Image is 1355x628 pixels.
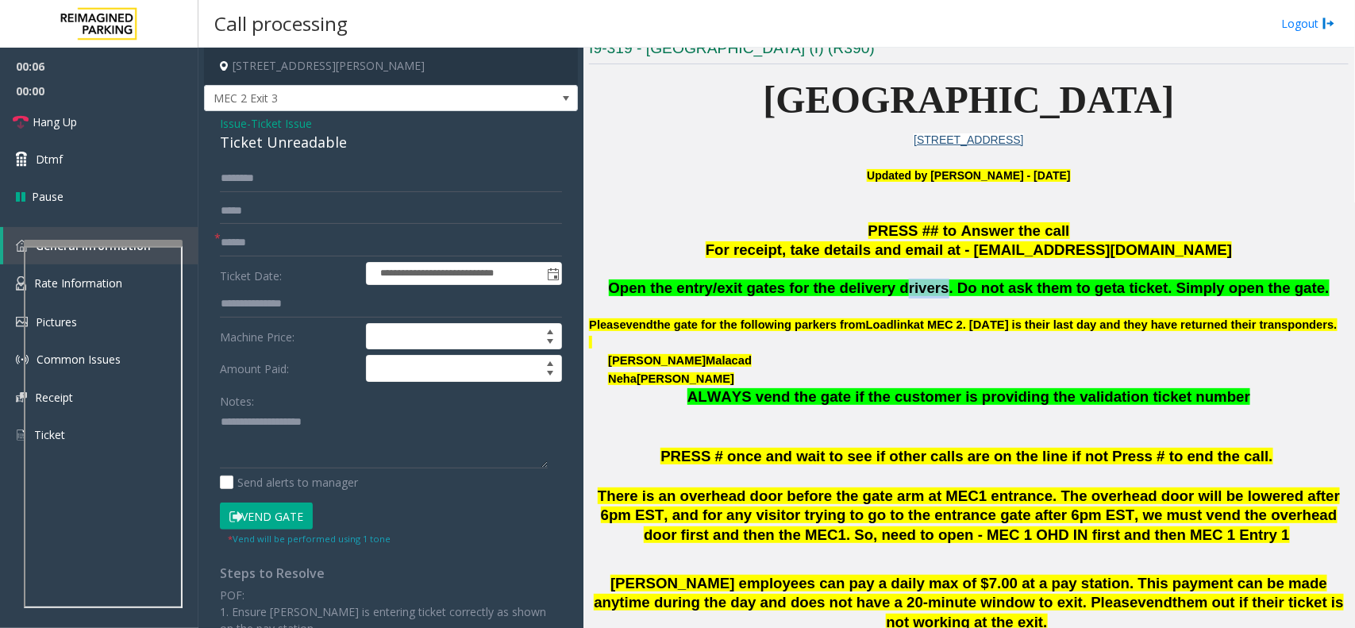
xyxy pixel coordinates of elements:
h4: [STREET_ADDRESS][PERSON_NAME] [204,48,578,85]
span: [PERSON_NAME] employees can pay a daily max of $7.00 at a pay station. This payment can be made a... [594,575,1327,611]
span: Please [589,318,626,331]
img: 'icon' [16,392,27,403]
span: For receipt, take details and email at - [EMAIL_ADDRESS][DOMAIN_NAME] [706,241,1232,258]
span: [PERSON_NAME] [608,354,706,367]
span: There is an overhead door before the gate arm at MEC1 entrance. The overhead door will be lowered... [598,487,1340,544]
a: General Information [3,227,198,264]
img: 'icon' [16,276,26,291]
small: Vend will be performed using 1 tone [228,533,391,545]
span: Hang Up [33,114,77,130]
span: [GEOGRAPHIC_DATA] [764,79,1175,121]
span: Malacad [706,354,752,368]
h3: I9-319 - [GEOGRAPHIC_DATA] (I) (R390) [589,38,1349,64]
a: Logout [1281,15,1335,32]
label: Amount Paid: [216,355,362,382]
h3: Call processing [206,4,356,43]
span: - [247,116,312,131]
span: vend [1138,594,1173,611]
span: Pause [32,188,64,205]
span: Decrease value [539,368,561,381]
span: vend [626,318,653,332]
span: Increase value [539,324,561,337]
span: Toggle popup [544,263,561,285]
span: Loadlink [866,318,914,332]
span: [PERSON_NAME] [637,372,734,386]
span: at MEC 2. [DATE] is their last day and they have returned their transponders. [914,318,1337,331]
img: 'icon' [16,428,26,442]
span: Ticket Issue [251,115,312,132]
span: Decrease value [539,337,561,349]
span: the gate for the following parkers from [653,318,866,331]
img: 'icon' [16,317,28,327]
span: Open the entry/exit gates for the delivery drivers. Do not ask them to get [609,279,1118,296]
button: Vend Gate [220,503,313,530]
span: PRESS # once and wait to see if other calls are on the line if not Press # to end the call. [660,448,1272,464]
label: Send alerts to manager [220,474,358,491]
label: Notes: [220,387,254,410]
span: Increase value [539,356,561,368]
span: Dtmf [36,151,63,168]
span: PRESS ## to Answer the call [868,222,1070,239]
span: MEC 2 Exit 3 [205,86,502,111]
span: a ticket. Simply open the gate. [1117,279,1329,296]
span: Issue [220,115,247,132]
h4: Steps to Resolve [220,566,562,581]
label: Machine Price: [216,323,362,350]
img: 'icon' [16,353,29,366]
span: Neha [608,372,637,385]
img: 'icon' [16,240,28,252]
label: Ticket Date: [216,262,362,286]
span: General Information [36,238,151,253]
div: Ticket Unreadable [220,132,562,153]
b: Updated by [PERSON_NAME] - [DATE] [867,169,1070,182]
a: [STREET_ADDRESS] [914,133,1023,146]
span: ALWAYS vend the gate if the customer is providing the validation ticket number [687,388,1250,405]
img: logout [1322,15,1335,32]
